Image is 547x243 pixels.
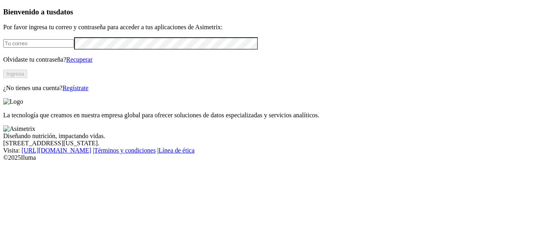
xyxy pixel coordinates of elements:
[94,147,156,154] a: Términos y condiciones
[66,56,93,63] a: Recuperar
[22,147,91,154] a: [URL][DOMAIN_NAME]
[3,125,35,133] img: Asimetrix
[3,84,544,92] p: ¿No tienes una cuenta?
[3,56,544,63] p: Olvidaste tu contraseña?
[3,133,544,140] div: Diseñando nutrición, impactando vidas.
[3,8,544,16] h3: Bienvenido a tus
[3,70,27,78] button: Ingresa
[3,98,23,105] img: Logo
[3,112,544,119] p: La tecnología que creamos en nuestra empresa global para ofrecer soluciones de datos especializad...
[3,147,544,154] div: Visita : | |
[3,39,74,48] input: Tu correo
[62,84,88,91] a: Regístrate
[3,140,544,147] div: [STREET_ADDRESS][US_STATE].
[3,24,544,31] p: Por favor ingresa tu correo y contraseña para acceder a tus aplicaciones de Asimetrix:
[56,8,73,16] span: datos
[3,154,544,161] div: © 2025 Iluma
[159,147,195,154] a: Línea de ética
